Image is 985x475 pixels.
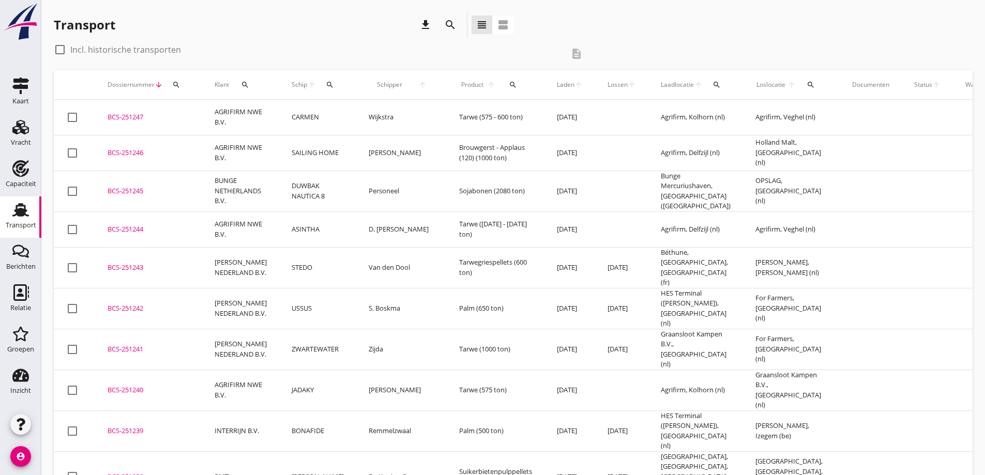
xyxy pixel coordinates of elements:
[648,288,743,329] td: HES Terminal ([PERSON_NAME]), [GEOGRAPHIC_DATA] (nl)
[202,370,279,410] td: AGRIFIRM NWE B.V.
[648,410,743,451] td: HES Terminal ([PERSON_NAME]), [GEOGRAPHIC_DATA] (nl)
[447,135,544,171] td: Brouwgerst - Applaus (120) (1000 ton)
[914,80,932,89] span: Status
[743,100,840,135] td: Agrifirm, Veghel (nl)
[279,410,356,451] td: BONAFIDE
[447,100,544,135] td: Tarwe (575 - 600 ton)
[648,100,743,135] td: Agrifirm, Kolhorn (nl)
[648,247,743,288] td: Béthune, [GEOGRAPHIC_DATA], [GEOGRAPHIC_DATA] (fr)
[202,329,279,370] td: [PERSON_NAME] NEDERLAND B.V.
[356,211,447,247] td: D. [PERSON_NAME]
[509,81,517,89] i: search
[743,135,840,171] td: Holland Malt, [GEOGRAPHIC_DATA] (nl)
[743,370,840,410] td: Graansloot Kampen B.V., [GEOGRAPHIC_DATA] (nl)
[447,410,544,451] td: Palm (500 ton)
[279,100,356,135] td: CARMEN
[419,19,432,31] i: download
[308,81,316,89] i: arrow_upward
[476,19,488,31] i: view_headline
[755,80,786,89] span: Loslocatie
[544,247,595,288] td: [DATE]
[10,304,31,311] div: Relatie
[108,263,190,273] div: BCS-251243
[356,100,447,135] td: Wijkstra
[932,81,941,89] i: arrow_upward
[11,139,31,146] div: Vracht
[447,171,544,211] td: Sojabonen (2080 ton)
[544,410,595,451] td: [DATE]
[2,3,39,41] img: logo-small.a267ee39.svg
[544,135,595,171] td: [DATE]
[108,224,190,235] div: BCS-251244
[628,81,636,89] i: arrow_upward
[447,247,544,288] td: Tarwegriespellets (600 ton)
[608,80,628,89] span: Lossen
[108,148,190,158] div: BCS-251246
[356,410,447,451] td: Remmelzwaal
[155,81,163,89] i: arrow_downward
[356,135,447,171] td: [PERSON_NAME]
[6,263,36,270] div: Berichten
[544,288,595,329] td: [DATE]
[202,100,279,135] td: AGRIFIRM NWE B.V.
[648,370,743,410] td: Agrifirm, Kolhorn (nl)
[557,80,574,89] span: Laden
[743,329,840,370] td: For Farmers, [GEOGRAPHIC_DATA] (nl)
[202,288,279,329] td: [PERSON_NAME] NEDERLAND B.V.
[279,329,356,370] td: ZWARTEWATER
[108,112,190,122] div: BCS-251247
[356,370,447,410] td: [PERSON_NAME]
[410,81,434,89] i: arrow_upward
[10,387,31,394] div: Inzicht
[356,329,447,370] td: Zijda
[241,81,249,89] i: search
[444,19,457,31] i: search
[459,80,486,89] span: Product
[108,186,190,196] div: BCS-251245
[648,135,743,171] td: Agrifirm, Delfzijl (nl)
[202,135,279,171] td: AGRIFIRM NWE B.V.
[279,247,356,288] td: STEDO
[544,100,595,135] td: [DATE]
[595,288,648,329] td: [DATE]
[369,80,410,89] span: Schipper
[786,81,797,89] i: arrow_upward
[544,171,595,211] td: [DATE]
[279,171,356,211] td: DUWBAK NAUTICA 8
[807,81,815,89] i: search
[743,211,840,247] td: Agrifirm, Veghel (nl)
[694,81,703,89] i: arrow_upward
[6,180,36,187] div: Capaciteit
[661,80,694,89] span: Laadlocatie
[595,247,648,288] td: [DATE]
[108,80,155,89] span: Dossiernummer
[447,370,544,410] td: Tarwe (575 ton)
[12,98,29,104] div: Kaart
[108,385,190,395] div: BCS-251240
[356,288,447,329] td: S. Boskma
[108,426,190,436] div: BCS-251239
[743,247,840,288] td: [PERSON_NAME], [PERSON_NAME] (nl)
[356,247,447,288] td: Van den Dool
[852,80,889,89] div: Documenten
[743,410,840,451] td: [PERSON_NAME], Izegem (be)
[7,346,34,353] div: Groepen
[108,303,190,314] div: BCS-251242
[202,410,279,451] td: INTERRIJN B.V.
[544,370,595,410] td: [DATE]
[326,81,334,89] i: search
[202,211,279,247] td: AGRIFIRM NWE B.V.
[292,80,308,89] span: Schip
[356,171,447,211] td: Personeel
[595,329,648,370] td: [DATE]
[447,329,544,370] td: Tarwe (1000 ton)
[279,211,356,247] td: ASINTHA
[743,288,840,329] td: For Farmers, [GEOGRAPHIC_DATA] (nl)
[54,17,115,33] div: Transport
[279,288,356,329] td: USSUS
[486,81,498,89] i: arrow_upward
[70,44,181,55] label: Incl. historische transporten
[648,211,743,247] td: Agrifirm, Delfzijl (nl)
[108,344,190,355] div: BCS-251241
[202,171,279,211] td: BUNGE NETHERLANDS B.V.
